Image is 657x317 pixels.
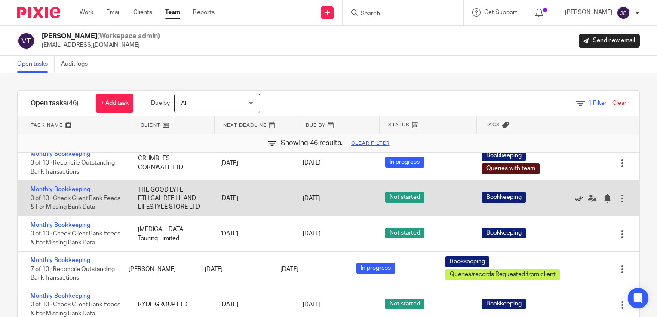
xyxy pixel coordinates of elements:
[482,228,526,238] span: Bookkeeping
[181,101,187,107] span: All
[575,194,588,203] a: Mark as done
[482,150,526,161] span: Bookkeeping
[212,155,294,172] div: [DATE]
[445,256,489,267] span: Bookkeeping
[17,56,55,73] a: Open tasks
[31,99,79,108] h1: Open tasks
[61,56,94,73] a: Audit logs
[42,41,160,49] p: [EMAIL_ADDRESS][DOMAIN_NAME]
[31,293,90,299] a: Monthly Bookkeeping
[303,302,321,308] span: [DATE]
[97,33,160,40] span: (Workspace admin)
[165,8,180,17] a: Team
[129,296,212,313] div: RYDE GROUP LTD
[565,8,612,17] p: [PERSON_NAME]
[482,192,526,203] span: Bookkeeping
[212,190,294,207] div: [DATE]
[129,181,212,216] div: THE GOOD LYFE ETHICAL REFILL AND LIFESTYLE STORE LTD
[482,163,540,174] span: Queries with team
[588,100,592,106] span: 1
[31,266,115,281] span: 7 of 10 · Reconcile Outstanding Bank Transactions
[196,261,272,278] div: [DATE]
[151,99,170,107] p: Due by
[303,195,321,201] span: [DATE]
[31,222,90,228] a: Monthly Bookkeeping
[96,94,133,113] a: + Add task
[281,138,343,148] span: Showing 46 results.
[106,8,120,17] a: Email
[484,9,517,15] span: Get Support
[482,299,526,309] span: Bookkeeping
[385,192,424,203] span: Not started
[129,150,212,176] div: CRUMBLES CORNWALL LTD
[360,10,437,18] input: Search
[385,228,424,238] span: Not started
[385,157,424,168] span: In progress
[31,186,90,192] a: Monthly Bookkeeping
[17,32,35,50] img: svg%3E
[588,100,607,106] span: Filter
[351,140,390,147] a: Clear filter
[212,296,294,313] div: [DATE]
[303,231,321,237] span: [DATE]
[129,221,212,247] div: [MEDICAL_DATA] Touring Limited
[133,8,152,17] a: Clients
[31,151,90,157] a: Monthly Bookkeeping
[212,225,294,242] div: [DATE]
[385,299,424,309] span: Not started
[193,8,215,17] a: Reports
[67,100,79,107] span: (46)
[31,302,120,317] span: 0 of 10 · Check Client Bank Feeds & For Missing Bank Data
[388,121,410,128] span: Status
[356,263,395,274] span: In progress
[303,160,321,166] span: [DATE]
[579,34,640,48] a: Send new email
[485,121,500,128] span: Tags
[445,269,560,280] span: Queries/records Requested from client
[617,6,630,20] img: svg%3E
[31,160,115,175] span: 3 of 10 · Reconcile Outstanding Bank Transactions
[31,257,90,263] a: Monthly Bookkeeping
[17,7,60,18] img: Pixie
[31,231,120,246] span: 0 of 10 · Check Client Bank Feeds & For Missing Bank Data
[31,195,120,210] span: 0 of 10 · Check Client Bank Feeds & For Missing Bank Data
[80,8,93,17] a: Work
[42,32,160,41] h2: [PERSON_NAME]
[280,266,298,272] span: [DATE]
[612,100,626,106] a: Clear
[120,261,196,278] div: [PERSON_NAME]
